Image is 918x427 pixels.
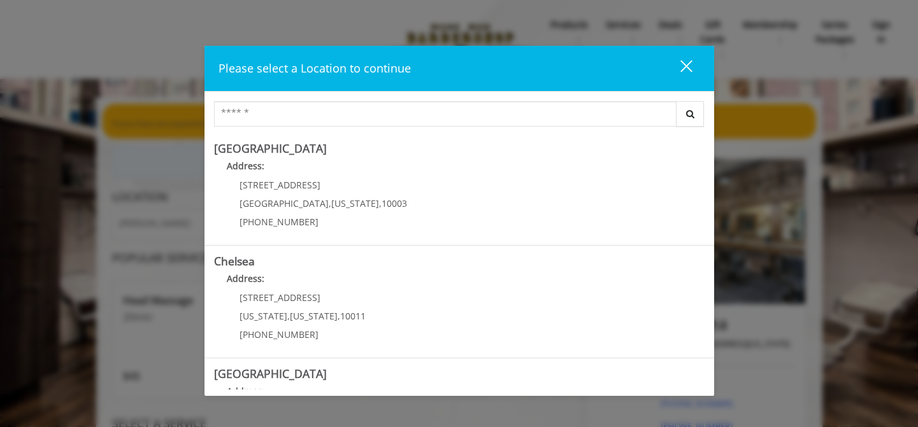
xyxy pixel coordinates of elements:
[666,59,691,78] div: close dialog
[214,141,327,156] b: [GEOGRAPHIC_DATA]
[290,310,338,322] span: [US_STATE]
[338,310,340,322] span: ,
[382,197,407,209] span: 10003
[379,197,382,209] span: ,
[287,310,290,322] span: ,
[214,253,255,269] b: Chelsea
[331,197,379,209] span: [US_STATE]
[240,328,319,340] span: [PHONE_NUMBER]
[340,310,366,322] span: 10011
[227,272,264,284] b: Address:
[240,291,320,304] span: [STREET_ADDRESS]
[240,197,329,209] span: [GEOGRAPHIC_DATA]
[214,366,327,381] b: [GEOGRAPHIC_DATA]
[227,385,264,397] b: Address:
[329,197,331,209] span: ,
[683,109,698,118] i: Search button
[227,160,264,172] b: Address:
[240,216,319,228] span: [PHONE_NUMBER]
[214,101,677,127] input: Search Center
[240,310,287,322] span: [US_STATE]
[214,101,705,133] div: Center Select
[219,60,411,76] span: Please select a Location to continue
[240,179,320,191] span: [STREET_ADDRESS]
[657,55,700,81] button: close dialog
